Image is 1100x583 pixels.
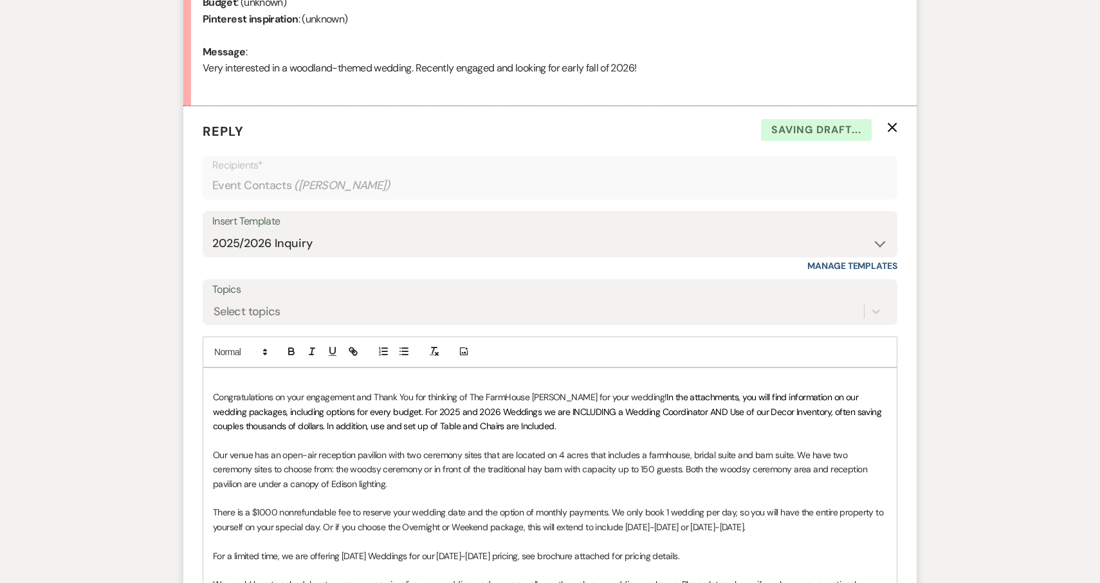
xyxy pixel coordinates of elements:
[212,281,888,299] label: Topics
[213,549,887,563] p: For a limited time, we are offering [DATE] Weddings for our [DATE]-[DATE] pricing, see brochure a...
[213,448,887,491] p: Our venue has an open-air reception pavilion with two ceremony sites that are located on 4 acres ...
[212,157,888,174] p: Recipients*
[213,505,887,534] p: There is a $1000 nonrefundable fee to reserve your wedding date and the option of monthly payment...
[212,173,888,198] div: Event Contacts
[213,391,884,432] span: In the attachments, you will find information on our wedding packages, including options for ever...
[807,260,897,272] a: Manage Templates
[213,390,887,433] p: Congratulations on your engagement and Thank You for thinking of The FarmHouse [PERSON_NAME] for ...
[294,177,390,194] span: ( [PERSON_NAME] )
[214,302,280,320] div: Select topics
[212,212,888,231] div: Insert Template
[203,12,298,26] b: Pinterest inspiration
[761,119,872,141] span: Saving draft...
[203,123,244,140] span: Reply
[203,45,246,59] b: Message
